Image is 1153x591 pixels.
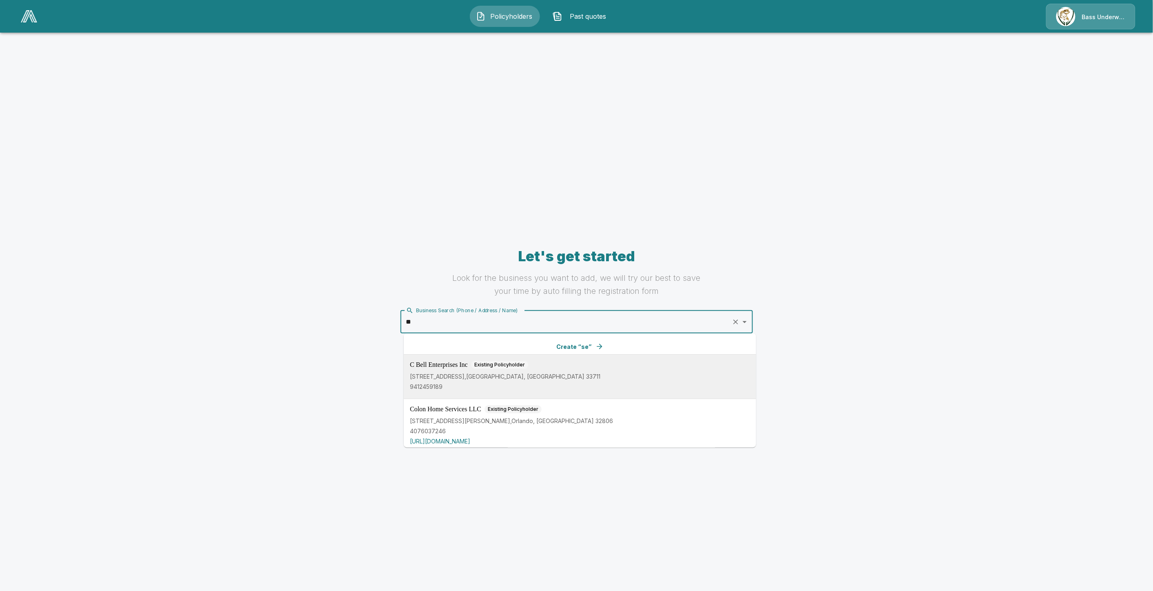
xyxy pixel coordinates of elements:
[410,361,468,368] span: C Bell Enterprises Inc
[553,11,562,21] img: Past quotes Icon
[410,437,470,444] a: [URL][DOMAIN_NAME]
[566,11,611,21] span: Past quotes
[21,10,37,22] img: AA Logo
[1056,7,1076,26] img: Agency Icon
[489,11,534,21] span: Policyholders
[410,372,750,380] p: [STREET_ADDRESS] , [GEOGRAPHIC_DATA] , [GEOGRAPHIC_DATA] 33711
[557,342,592,351] span: Create “ se ”
[1082,13,1125,21] p: Bass Underwriters
[410,426,750,435] p: 4076037246
[476,11,486,21] img: Policyholders Icon
[1046,4,1135,29] a: Agency IconBass Underwriters
[406,307,518,314] div: Business Search (Phone / Address / Name)
[410,416,750,425] p: [STREET_ADDRESS][PERSON_NAME] , Orlando , [GEOGRAPHIC_DATA] 32806
[410,406,481,412] span: Colon Home Services LLC
[447,248,706,265] h4: Let's get started
[485,405,542,413] span: Existing Policyholder
[470,6,540,27] button: Policyholders IconPolicyholders
[447,271,706,298] h6: Look for the business you want to add, we will try our best to save your time by auto filling the...
[547,6,617,27] button: Past quotes IconPast quotes
[410,382,750,390] p: 9412459189
[471,360,528,368] span: Existing Policyholder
